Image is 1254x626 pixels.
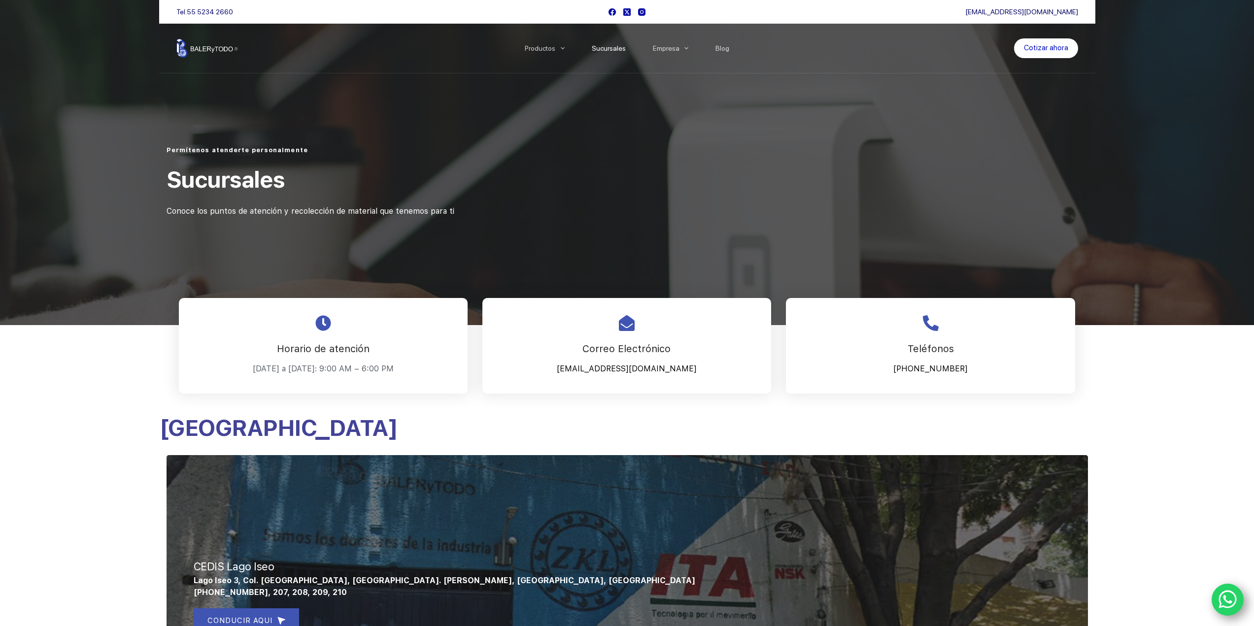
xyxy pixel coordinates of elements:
[638,8,645,16] a: Instagram
[194,560,274,573] span: CEDIS Lago Iseo
[609,8,616,16] a: Facebook
[582,343,671,355] span: Correo Electrónico
[623,8,631,16] a: X (Twitter)
[495,362,759,376] p: [EMAIL_ADDRESS][DOMAIN_NAME]
[176,39,238,58] img: Balerytodo
[253,364,394,373] span: [DATE] a [DATE]: 9:00 AM – 6:00 PM
[194,576,695,585] span: Lago Iseo 3, Col. [GEOGRAPHIC_DATA], [GEOGRAPHIC_DATA]. [PERSON_NAME], [GEOGRAPHIC_DATA], [GEOGRA...
[159,414,398,441] span: [GEOGRAPHIC_DATA]
[1014,38,1078,58] a: Cotizar ahora
[277,343,370,355] span: Horario de atención
[908,343,954,355] span: Teléfonos
[194,588,347,597] span: [PHONE_NUMBER], 207, 208, 209, 210
[187,8,233,16] a: 55 5234 2660
[798,362,1063,376] p: [PHONE_NUMBER]
[1212,584,1244,616] a: WhatsApp
[511,24,743,73] nav: Menu Principal
[167,146,308,154] span: Permítenos atenderte personalmente
[965,8,1078,16] a: [EMAIL_ADDRESS][DOMAIN_NAME]
[167,206,454,216] span: Conoce los puntos de atención y recolección de material que tenemos para ti
[167,166,285,193] span: Sucursales
[176,8,233,16] span: Tel.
